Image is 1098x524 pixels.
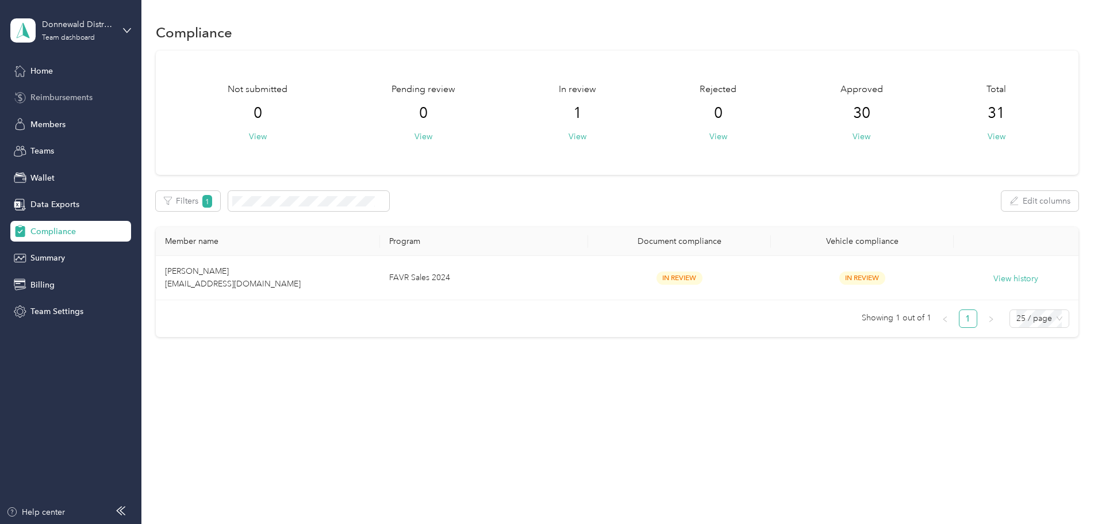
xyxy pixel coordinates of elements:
div: Document compliance [597,236,762,246]
span: Team Settings [30,305,83,318]
span: 0 [419,104,428,123]
button: View [414,131,432,143]
li: 1 [959,309,977,328]
span: 0 [254,104,262,123]
iframe: Everlance-gr Chat Button Frame [1034,460,1098,524]
span: Home [30,65,53,77]
span: Rejected [700,83,736,97]
button: right [982,309,1000,328]
span: Pending review [391,83,455,97]
span: Billing [30,279,55,291]
span: In Review [657,271,702,285]
a: 1 [959,310,977,327]
span: 0 [714,104,723,123]
button: Help center [6,506,65,518]
button: View [988,131,1005,143]
span: In review [559,83,596,97]
span: Summary [30,252,65,264]
div: Vehicle compliance [780,236,945,246]
span: Not submitted [228,83,287,97]
span: Approved [840,83,883,97]
span: [PERSON_NAME] [EMAIL_ADDRESS][DOMAIN_NAME] [165,266,301,289]
button: Edit columns [1001,191,1078,211]
span: Teams [30,145,54,157]
span: Members [30,118,66,131]
li: Previous Page [936,309,954,328]
span: Wallet [30,172,55,184]
button: Filters1 [156,191,221,211]
span: In Review [839,271,885,285]
button: View [569,131,586,143]
div: Team dashboard [42,35,95,41]
th: Member name [156,227,380,256]
li: Next Page [982,309,1000,328]
div: Donnewald Distributing [42,18,114,30]
span: Showing 1 out of 1 [862,309,931,327]
h1: Compliance [156,26,232,39]
button: View [249,131,267,143]
span: right [988,316,995,323]
button: left [936,309,954,328]
div: Page Size [1009,309,1069,328]
button: View history [993,273,1038,285]
button: View [709,131,727,143]
span: Reimbursements [30,91,93,104]
span: 1 [202,195,213,208]
span: 25 / page [1016,310,1062,327]
span: left [942,316,949,323]
span: 31 [988,104,1005,123]
td: FAVR Sales 2024 [380,256,588,300]
button: View [853,131,870,143]
span: Data Exports [30,198,79,211]
span: 1 [573,104,582,123]
span: 30 [853,104,870,123]
span: Total [986,83,1006,97]
span: Compliance [30,225,76,238]
th: Program [380,227,588,256]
